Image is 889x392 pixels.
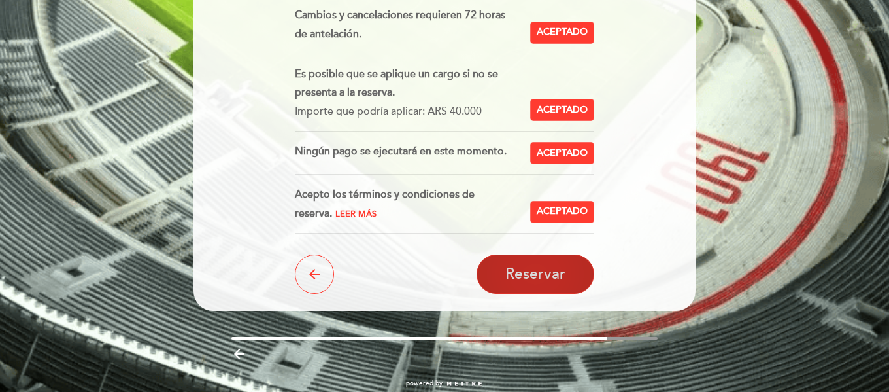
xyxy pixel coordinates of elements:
i: arrow_back [307,266,322,282]
span: powered by [406,379,443,388]
i: arrow_backward [231,346,247,362]
div: Ningún pago se ejecutará en este momento. [295,142,531,164]
div: Importe que podría aplicar: ARS 40.000 [295,102,520,121]
button: Aceptado [530,142,594,164]
span: Aceptado [537,103,588,117]
div: Es posible que se aplique un cargo si no se presenta a la reserva. [295,65,520,103]
button: Reservar [477,255,594,294]
img: MEITRE [446,381,483,387]
span: Reservar [505,265,565,283]
button: Aceptado [530,99,594,121]
span: Leer más [335,209,377,219]
span: Aceptado [537,205,588,219]
button: arrow_back [295,255,334,294]
a: powered by [406,379,483,388]
div: Cambios y cancelaciones requieren 72 horas de antelación. [295,6,531,44]
div: Acepto los términos y condiciones de reserva. [295,185,531,223]
button: Aceptado [530,22,594,44]
span: Aceptado [537,26,588,39]
span: Aceptado [537,147,588,160]
button: Aceptado [530,201,594,223]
